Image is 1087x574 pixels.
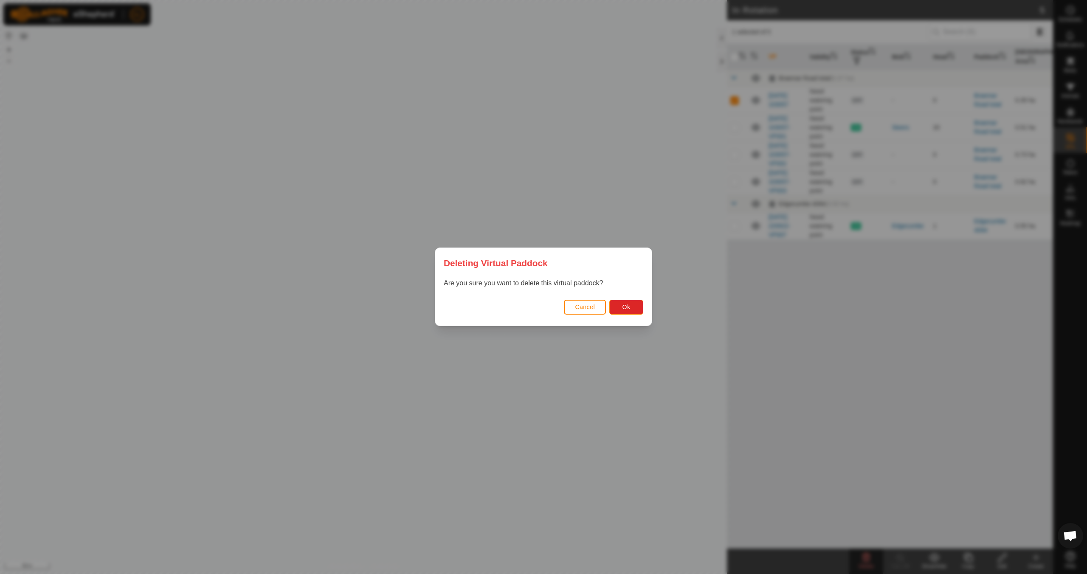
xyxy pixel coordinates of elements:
[609,300,643,315] button: Ok
[564,300,606,315] button: Cancel
[444,279,643,289] p: Are you sure you want to delete this virtual paddock?
[622,304,631,311] span: Ok
[444,256,548,270] span: Deleting Virtual Paddock
[1058,523,1083,549] div: Open chat
[575,304,595,311] span: Cancel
